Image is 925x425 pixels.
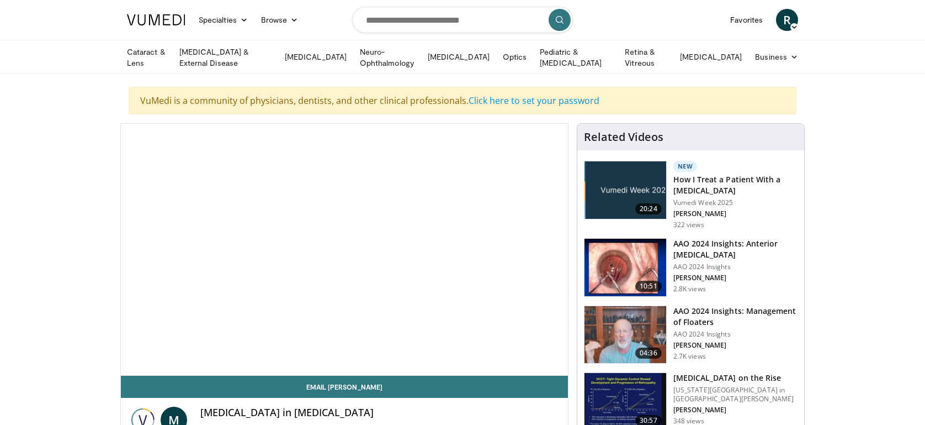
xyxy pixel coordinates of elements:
h3: [MEDICAL_DATA] on the Rise [673,372,798,384]
video-js: Video Player [121,124,568,376]
p: AAO 2024 Insights [673,263,798,271]
p: 322 views [673,221,704,229]
a: [MEDICAL_DATA] [421,46,496,68]
a: Neuro-Ophthalmology [353,46,421,69]
a: Retina & Vitreous [618,46,673,69]
p: [PERSON_NAME] [673,341,798,350]
a: Cataract & Lens [120,46,173,69]
p: [PERSON_NAME] [673,209,798,218]
h4: Related Videos [584,130,663,144]
h3: How I Treat a Patient With a [MEDICAL_DATA] [673,174,798,196]
img: VuMedi Logo [127,14,185,25]
a: [MEDICAL_DATA] [673,46,748,68]
h4: [MEDICAL_DATA] in [MEDICAL_DATA] [200,407,559,419]
a: Business [748,46,805,68]
p: Vumedi Week 2025 [673,198,798,207]
p: 2.8K views [673,285,706,293]
a: [MEDICAL_DATA] [278,46,353,68]
h3: AAO 2024 Insights: Management of Floaters [673,306,798,328]
a: Specialties [192,9,254,31]
a: R [776,9,798,31]
a: Browse [254,9,305,31]
p: New [673,161,698,172]
a: Email [PERSON_NAME] [121,376,568,398]
p: [US_STATE][GEOGRAPHIC_DATA] in [GEOGRAPHIC_DATA][PERSON_NAME] [673,386,798,403]
img: fd942f01-32bb-45af-b226-b96b538a46e6.150x105_q85_crop-smart_upscale.jpg [584,239,666,296]
p: AAO 2024 Insights [673,330,798,339]
p: 2.7K views [673,352,706,361]
a: [MEDICAL_DATA] & External Disease [173,46,278,69]
img: 8e655e61-78ac-4b3e-a4e7-f43113671c25.150x105_q85_crop-smart_upscale.jpg [584,306,666,364]
input: Search topics, interventions [352,7,573,33]
a: Optics [496,46,533,68]
div: VuMedi is a community of physicians, dentists, and other clinical professionals. [129,87,796,114]
a: Pediatric & [MEDICAL_DATA] [533,46,618,69]
h3: AAO 2024 Insights: Anterior [MEDICAL_DATA] [673,238,798,260]
a: 04:36 AAO 2024 Insights: Management of Floaters AAO 2024 Insights [PERSON_NAME] 2.7K views [584,306,798,364]
a: Favorites [724,9,769,31]
a: Click here to set your password [469,95,599,107]
p: [PERSON_NAME] [673,406,798,414]
img: 02d29458-18ce-4e7f-be78-7423ab9bdffd.jpg.150x105_q85_crop-smart_upscale.jpg [584,161,666,219]
p: [PERSON_NAME] [673,274,798,282]
span: 04:36 [635,348,662,359]
a: 20:24 New How I Treat a Patient With a [MEDICAL_DATA] Vumedi Week 2025 [PERSON_NAME] 322 views [584,161,798,229]
a: 10:51 AAO 2024 Insights: Anterior [MEDICAL_DATA] AAO 2024 Insights [PERSON_NAME] 2.8K views [584,238,798,297]
span: 20:24 [635,203,662,214]
span: 10:51 [635,281,662,292]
